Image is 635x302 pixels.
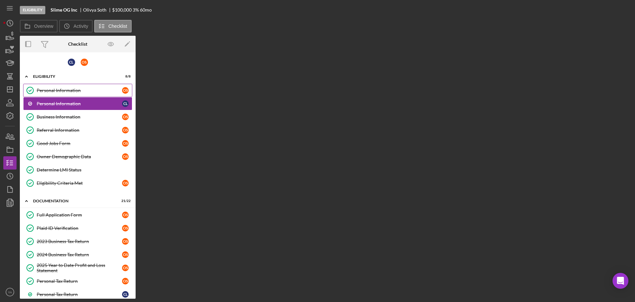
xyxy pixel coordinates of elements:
a: Personal Tax ReturnOS [23,275,132,288]
div: Good Jobs Form [37,141,122,146]
a: Full Application FormOS [23,208,132,222]
div: Full Application Form [37,212,122,218]
a: Eligibility Criteria MetOS [23,176,132,190]
div: 2025 Year to Date Profit and Loss Statement [37,263,122,273]
div: 8 / 8 [119,75,131,78]
a: Personal Tax ReturnCL [23,288,132,301]
div: Documentation [33,199,114,203]
div: O S [122,225,129,231]
div: O S [122,114,129,120]
div: Plaid ID Verification [37,226,122,231]
div: O S [122,238,129,245]
a: 2024 Business Tax ReturnOS [23,248,132,261]
div: O S [81,59,88,66]
span: $100,000 [112,7,132,13]
div: O S [122,212,129,218]
div: 21 / 22 [119,199,131,203]
div: O S [122,127,129,133]
div: Open Intercom Messenger [613,273,628,289]
div: O S [122,140,129,147]
div: Olivya Soth [83,7,112,13]
div: Personal Information [37,88,122,93]
button: Overview [20,20,58,32]
b: Slime OG Inc [51,7,77,13]
a: Personal InformationOS [23,84,132,97]
label: Activity [73,24,88,29]
div: Referral Information [37,127,122,133]
a: 2025 Year to Date Profit and Loss StatementOS [23,261,132,275]
div: 2024 Business Tax Return [37,252,122,257]
button: Activity [59,20,92,32]
div: C L [68,59,75,66]
div: O S [122,278,129,284]
div: Business Information [37,114,122,120]
div: 3 % [133,7,139,13]
div: O S [122,153,129,160]
a: Business InformationOS [23,110,132,124]
div: Personal Tax Return [37,292,122,297]
div: O S [122,265,129,271]
div: 60 mo [140,7,152,13]
div: 2023 Business Tax Return [37,239,122,244]
a: Owner Demographic DataOS [23,150,132,163]
label: Checklist [108,24,127,29]
label: Overview [34,24,53,29]
a: Plaid ID VerificationOS [23,222,132,235]
a: Personal InformationCL [23,97,132,110]
div: Personal Tax Return [37,278,122,284]
button: YA [3,285,17,299]
a: Good Jobs FormOS [23,137,132,150]
a: 2023 Business Tax ReturnOS [23,235,132,248]
div: Eligibility Criteria Met [37,180,122,186]
a: Determine LMI Status [23,163,132,176]
div: Personal Information [37,101,122,106]
div: Eligibility [20,6,45,14]
button: Checklist [94,20,132,32]
div: O S [122,87,129,94]
div: O S [122,180,129,186]
div: C L [122,100,129,107]
div: C L [122,291,129,298]
div: Owner Demographic Data [37,154,122,159]
div: Determine LMI Status [37,167,132,173]
div: Checklist [68,41,87,47]
div: Eligibility [33,75,114,78]
div: O S [122,251,129,258]
text: YA [8,290,12,294]
a: Referral InformationOS [23,124,132,137]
